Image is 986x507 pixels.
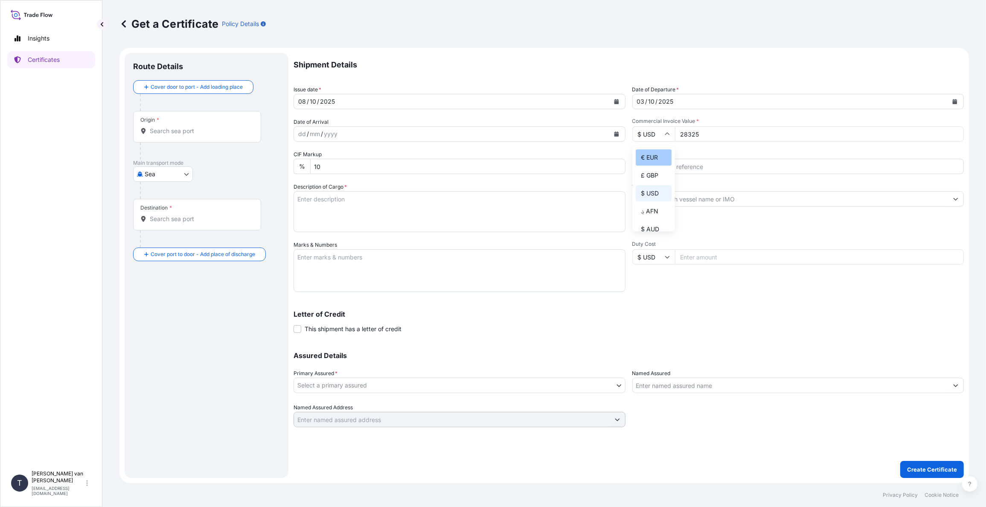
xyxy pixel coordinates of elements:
[632,118,964,125] span: Commercial Invoice Value
[294,118,329,126] span: Date of Arrival
[636,203,672,219] div: ؋ AFN
[32,470,84,484] p: [PERSON_NAME] van [PERSON_NAME]
[656,96,658,107] div: /
[309,96,317,107] div: month,
[610,412,625,427] button: Show suggestions
[900,461,964,478] button: Create Certificate
[948,95,962,108] button: Calendar
[140,117,159,123] div: Origin
[294,412,610,427] input: Named Assured Address
[294,85,321,94] span: Issue date
[32,486,84,496] p: [EMAIL_ADDRESS][DOMAIN_NAME]
[610,95,623,108] button: Calendar
[317,96,319,107] div: /
[305,325,401,333] span: This shipment has a letter of credit
[310,159,625,174] input: Enter percentage between 0 and 10%
[133,61,183,72] p: Route Details
[17,479,22,487] span: T
[675,249,964,265] input: Enter amount
[294,53,964,77] p: Shipment Details
[7,30,95,47] a: Insights
[294,241,337,249] label: Marks & Numbers
[309,129,321,139] div: month,
[307,96,309,107] div: /
[150,127,250,135] input: Origin
[636,167,672,184] div: £ GBP
[632,369,671,378] label: Named Assured
[133,160,280,166] p: Main transport mode
[632,241,964,248] span: Duty Cost
[28,55,60,64] p: Certificates
[28,34,49,43] p: Insights
[133,166,193,182] button: Select transport
[948,378,963,393] button: Show suggestions
[145,170,155,178] span: Sea
[294,159,310,174] div: %
[907,465,957,474] p: Create Certificate
[658,96,675,107] div: year,
[648,96,656,107] div: month,
[294,183,347,191] label: Description of Cargo
[636,96,646,107] div: day,
[925,492,959,498] a: Cookie Notice
[646,96,648,107] div: /
[636,149,672,166] div: € EUR
[294,150,322,159] label: CIF Markup
[948,191,963,207] button: Show suggestions
[610,127,623,141] button: Calendar
[222,20,259,28] p: Policy Details
[297,129,307,139] div: day,
[297,96,307,107] div: day,
[140,204,172,211] div: Destination
[297,381,367,390] span: Select a primary assured
[319,96,336,107] div: year,
[636,221,672,237] div: $ AUD
[133,80,253,94] button: Cover door to port - Add loading place
[675,126,964,142] input: Enter amount
[307,129,309,139] div: /
[294,369,337,378] span: Primary Assured
[133,248,266,261] button: Cover port to door - Add place of discharge
[632,85,679,94] span: Date of Departure
[632,159,964,174] input: Enter booking reference
[119,17,218,31] p: Get a Certificate
[294,403,353,412] label: Named Assured Address
[294,378,625,393] button: Select a primary assured
[7,51,95,68] a: Certificates
[294,352,964,359] p: Assured Details
[151,83,243,91] span: Cover door to port - Add loading place
[883,492,918,498] a: Privacy Policy
[150,215,250,223] input: Destination
[633,378,948,393] input: Assured Name
[321,129,323,139] div: /
[294,311,964,318] p: Letter of Credit
[323,129,338,139] div: year,
[151,250,255,259] span: Cover port to door - Add place of discharge
[633,191,948,207] input: Type to search vessel name or IMO
[636,185,672,201] div: $ USD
